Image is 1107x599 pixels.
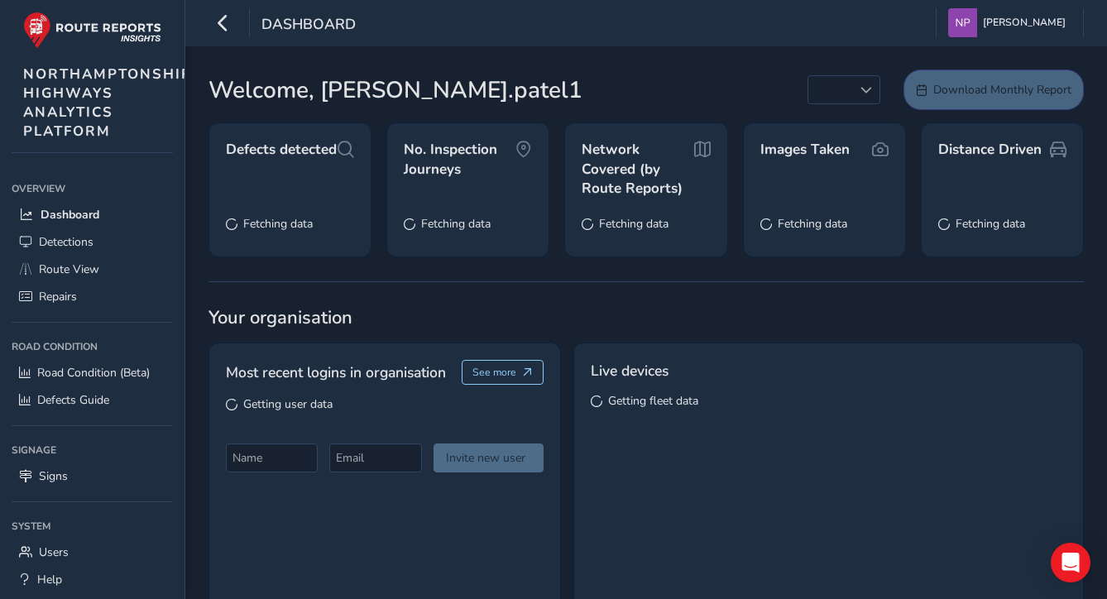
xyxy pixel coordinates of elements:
input: Email [329,443,421,472]
span: Images Taken [760,140,850,160]
span: Defects detected [226,140,337,160]
a: Signs [12,462,173,490]
span: Detections [39,234,93,250]
span: Help [37,572,62,587]
div: Overview [12,176,173,201]
a: Defects Guide [12,386,173,414]
a: Repairs [12,283,173,310]
button: See more [462,360,544,385]
span: Getting user data [243,396,333,412]
span: Getting fleet data [608,393,698,409]
img: rr logo [23,12,161,49]
span: Most recent logins in organisation [226,362,446,383]
span: Defects Guide [37,392,109,408]
input: Name [226,443,318,472]
span: [PERSON_NAME] [983,8,1066,37]
span: Road Condition (Beta) [37,365,150,381]
img: diamond-layout [948,8,977,37]
button: [PERSON_NAME] [948,8,1071,37]
div: Open Intercom Messenger [1051,543,1090,582]
a: Detections [12,228,173,256]
a: Help [12,566,173,593]
span: Network Covered (by Route Reports) [582,140,693,199]
span: Dashboard [261,14,356,37]
div: Signage [12,438,173,462]
span: Fetching data [599,216,669,232]
span: Fetching data [243,216,313,232]
span: Live devices [591,360,669,381]
span: See more [472,366,516,379]
a: Route View [12,256,173,283]
span: No. Inspection Journeys [404,140,515,179]
div: Road Condition [12,334,173,359]
a: Road Condition (Beta) [12,359,173,386]
span: Route View [39,261,99,277]
span: Distance Driven [938,140,1042,160]
a: Dashboard [12,201,173,228]
span: Dashboard [41,207,99,223]
a: Users [12,539,173,566]
span: Your organisation [208,305,1084,330]
span: Signs [39,468,68,484]
span: Fetching data [778,216,847,232]
span: Users [39,544,69,560]
span: NORTHAMPTONSHIRE HIGHWAYS ANALYTICS PLATFORM [23,65,203,141]
span: Welcome, [PERSON_NAME].patel1 [208,73,582,108]
span: Fetching data [956,216,1025,232]
div: System [12,514,173,539]
span: Repairs [39,289,77,304]
span: Fetching data [421,216,491,232]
